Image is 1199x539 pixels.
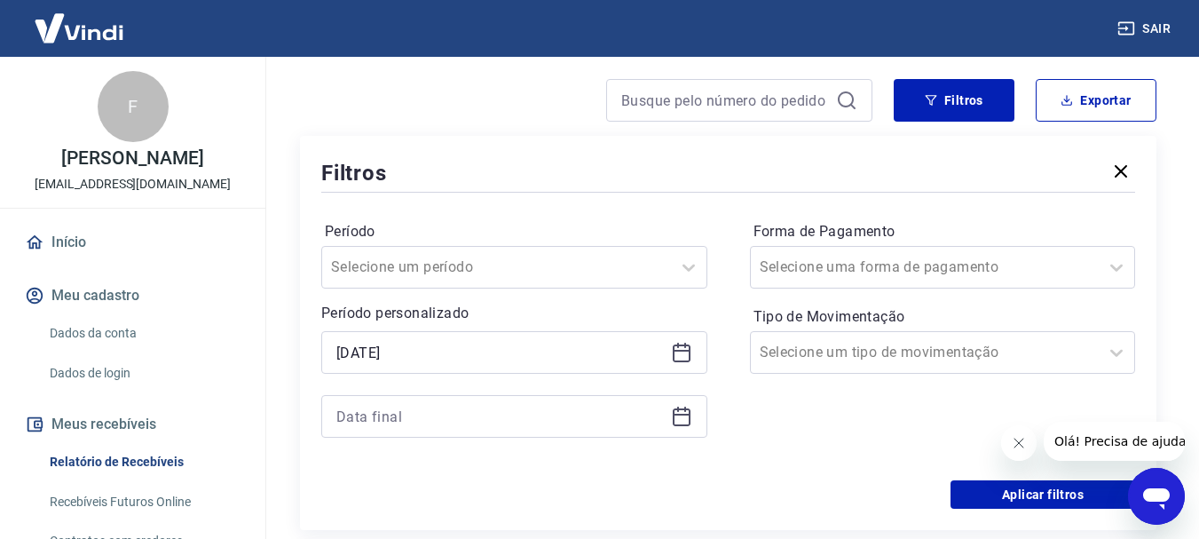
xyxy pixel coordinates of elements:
[1001,425,1037,461] iframe: Fechar mensagem
[753,221,1132,242] label: Forma de Pagamento
[43,355,244,392] a: Dados de login
[1044,422,1185,461] iframe: Mensagem da empresa
[21,223,244,262] a: Início
[325,221,704,242] label: Período
[1128,468,1185,525] iframe: Botão para abrir a janela de mensagens
[98,71,169,142] div: F
[43,315,244,352] a: Dados da conta
[21,405,244,444] button: Meus recebíveis
[35,175,231,194] p: [EMAIL_ADDRESS][DOMAIN_NAME]
[621,87,829,114] input: Busque pelo número do pedido
[336,403,664,430] input: Data final
[61,149,203,168] p: [PERSON_NAME]
[951,480,1135,509] button: Aplicar filtros
[336,339,664,366] input: Data inicial
[21,276,244,315] button: Meu cadastro
[21,1,137,55] img: Vindi
[11,12,149,27] span: Olá! Precisa de ajuda?
[1036,79,1156,122] button: Exportar
[43,484,244,520] a: Recebíveis Futuros Online
[43,444,244,480] a: Relatório de Recebíveis
[753,306,1132,328] label: Tipo de Movimentação
[321,303,707,324] p: Período personalizado
[321,159,387,187] h5: Filtros
[1114,12,1178,45] button: Sair
[894,79,1014,122] button: Filtros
